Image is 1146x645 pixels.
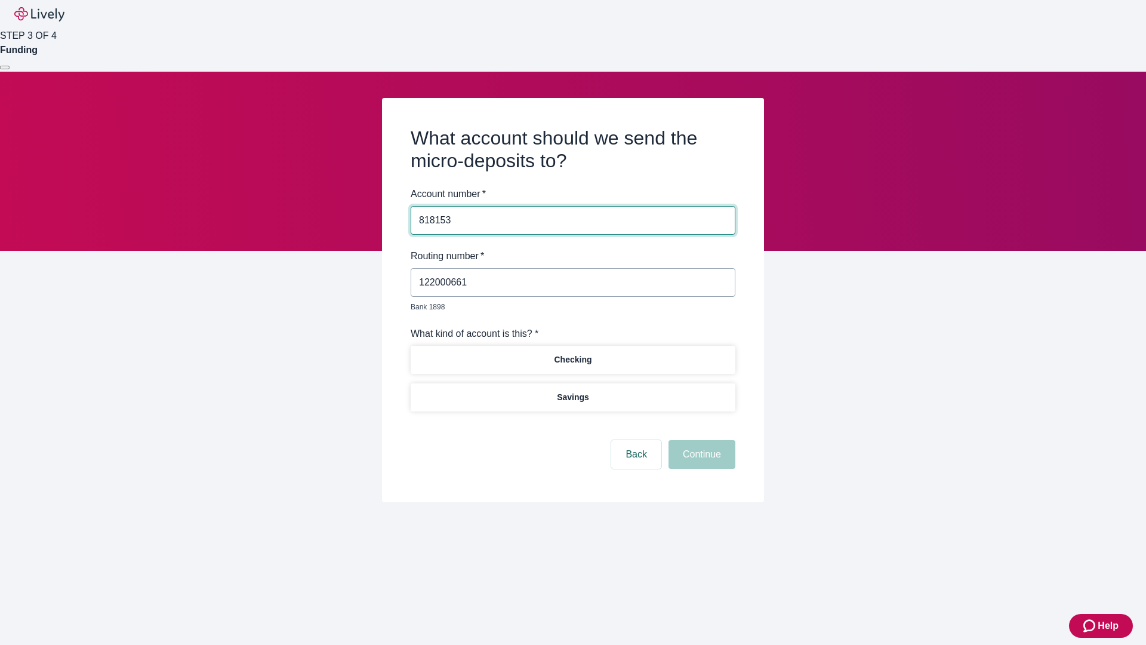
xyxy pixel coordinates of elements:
p: Savings [557,391,589,404]
svg: Zendesk support icon [1083,619,1098,633]
label: Routing number [411,249,484,263]
button: Zendesk support iconHelp [1069,614,1133,638]
button: Back [611,440,661,469]
p: Bank 1898 [411,302,727,312]
span: Help [1098,619,1119,633]
h2: What account should we send the micro-deposits to? [411,127,735,173]
img: Lively [14,7,64,21]
label: Account number [411,187,486,201]
button: Checking [411,346,735,374]
p: Checking [554,354,592,366]
label: What kind of account is this? * [411,327,538,341]
button: Savings [411,383,735,411]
